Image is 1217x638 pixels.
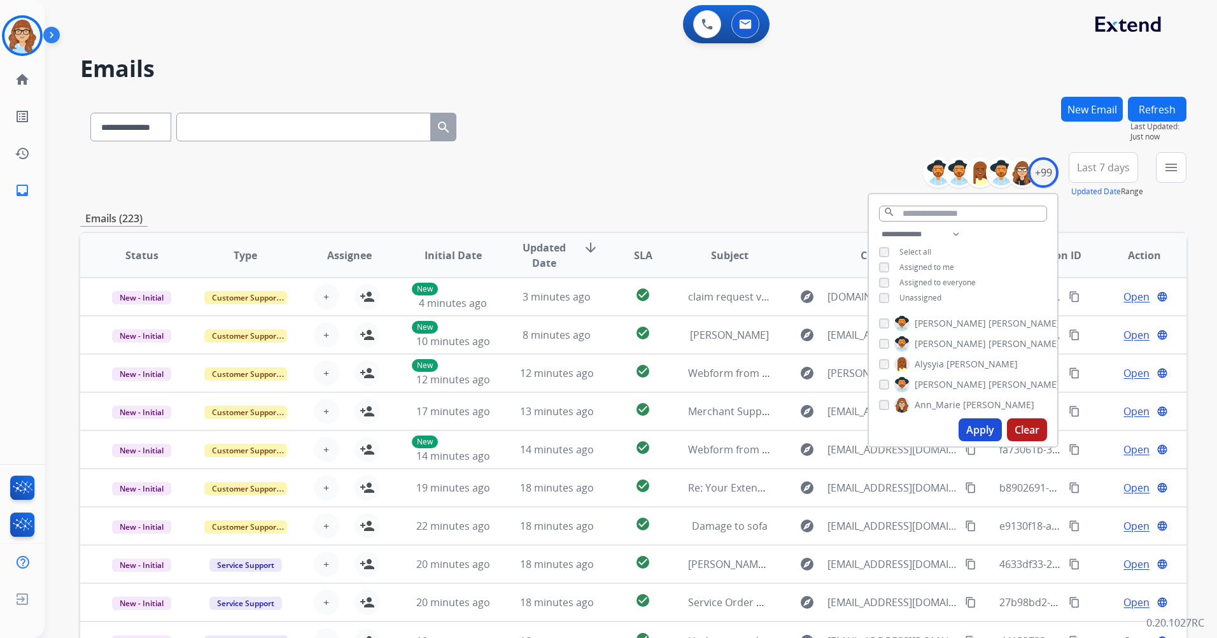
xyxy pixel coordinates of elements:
[520,404,594,418] span: 13 minutes ago
[711,248,749,263] span: Subject
[635,364,651,379] mat-icon: check_circle
[1128,97,1186,122] button: Refresh
[416,334,490,348] span: 10 minutes ago
[635,325,651,341] mat-icon: check_circle
[15,146,30,161] mat-icon: history
[635,440,651,455] mat-icon: check_circle
[323,480,329,495] span: +
[327,248,372,263] span: Assignee
[1123,480,1150,495] span: Open
[799,365,815,381] mat-icon: explore
[635,516,651,532] mat-icon: check_circle
[1157,444,1168,455] mat-icon: language
[1123,442,1150,457] span: Open
[965,482,976,493] mat-icon: content_copy
[1069,367,1080,379] mat-icon: content_copy
[416,519,490,533] span: 22 minutes ago
[688,404,1049,418] span: Merchant Support #659944: How would you rate the support you received?
[314,322,339,348] button: +
[1157,406,1168,417] mat-icon: language
[1069,444,1080,455] mat-icon: content_copy
[314,590,339,615] button: +
[988,317,1060,330] span: [PERSON_NAME]
[1123,404,1150,419] span: Open
[360,442,375,457] mat-icon: person_add
[80,56,1186,82] h2: Emails
[516,240,573,271] span: Updated Date
[1069,482,1080,493] mat-icon: content_copy
[314,475,339,500] button: +
[1157,520,1168,532] mat-icon: language
[314,551,339,577] button: +
[1123,289,1150,304] span: Open
[520,557,594,571] span: 18 minutes ago
[1157,597,1168,608] mat-icon: language
[416,557,490,571] span: 20 minutes ago
[112,444,171,457] span: New - Initial
[692,519,768,533] span: Damage to sofa
[965,444,976,455] mat-icon: content_copy
[204,444,287,457] span: Customer Support
[899,292,941,303] span: Unassigned
[204,482,287,495] span: Customer Support
[15,183,30,198] mat-icon: inbox
[1069,329,1080,341] mat-icon: content_copy
[112,329,171,343] span: New - Initial
[520,443,594,457] span: 14 minutes ago
[999,557,1193,571] span: 4633df33-22a6-46c5-97ab-0ca748582190
[323,442,329,457] span: +
[688,366,1134,380] span: Webform from [PERSON_NAME][EMAIL_ADDRESS][PERSON_NAME][DOMAIN_NAME] on [DATE]
[112,558,171,572] span: New - Initial
[112,597,171,610] span: New - Initial
[112,367,171,381] span: New - Initial
[314,437,339,462] button: +
[799,556,815,572] mat-icon: explore
[1164,160,1179,175] mat-icon: menu
[323,289,329,304] span: +
[425,248,482,263] span: Initial Date
[1069,597,1080,608] mat-icon: content_copy
[963,399,1034,411] span: [PERSON_NAME]
[1130,122,1186,132] span: Last Updated:
[360,327,375,343] mat-icon: person_add
[416,481,490,495] span: 19 minutes ago
[799,595,815,610] mat-icon: explore
[1069,152,1138,183] button: Last 7 days
[360,404,375,419] mat-icon: person_add
[1071,187,1121,197] button: Updated Date
[209,558,282,572] span: Service Support
[1077,165,1130,170] span: Last 7 days
[234,248,257,263] span: Type
[999,481,1198,495] span: b8902691-4d2e-48ea-b3e8-bc4a066a1b7a
[1083,233,1186,278] th: Action
[523,328,591,342] span: 8 minutes ago
[1157,329,1168,341] mat-icon: language
[323,365,329,381] span: +
[1123,518,1150,534] span: Open
[112,406,171,419] span: New - Initial
[314,284,339,309] button: +
[965,520,976,532] mat-icon: content_copy
[1123,595,1150,610] span: Open
[323,404,329,419] span: +
[1069,558,1080,570] mat-icon: content_copy
[634,248,652,263] span: SLA
[1071,186,1143,197] span: Range
[827,518,958,534] span: [EMAIL_ADDRESS][DOMAIN_NAME]
[314,399,339,424] button: +
[204,291,287,304] span: Customer Support
[314,513,339,539] button: +
[635,287,651,302] mat-icon: check_circle
[635,478,651,493] mat-icon: check_circle
[1007,418,1047,441] button: Clear
[436,120,451,135] mat-icon: search
[635,402,651,417] mat-icon: check_circle
[915,317,986,330] span: [PERSON_NAME]
[520,595,594,609] span: 18 minutes ago
[635,593,651,608] mat-icon: check_circle
[915,378,986,391] span: [PERSON_NAME]
[323,518,329,534] span: +
[827,442,958,457] span: [EMAIL_ADDRESS][DOMAIN_NAME]
[861,248,910,263] span: Customer
[204,329,287,343] span: Customer Support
